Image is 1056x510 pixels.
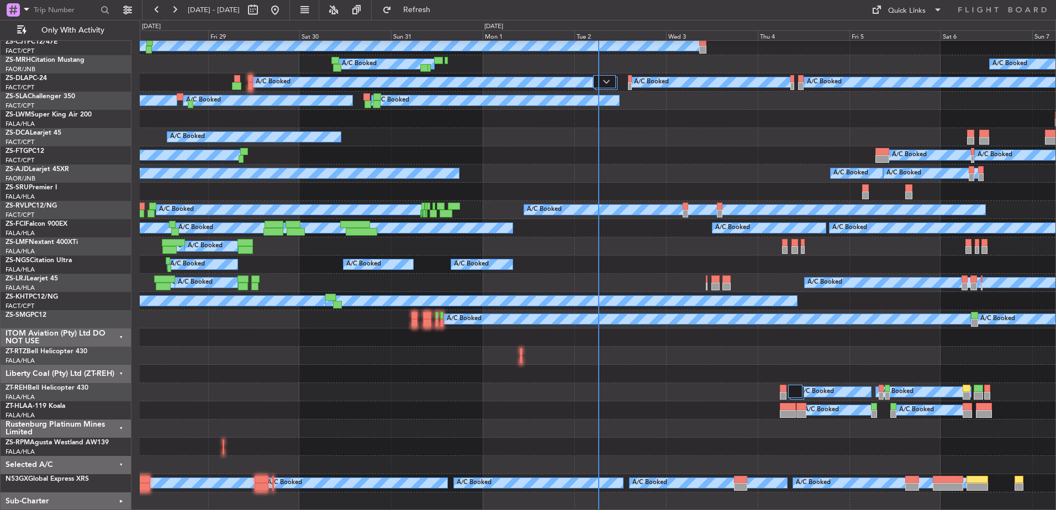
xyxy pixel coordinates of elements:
[6,275,58,282] a: ZS-LRJLearjet 45
[6,148,28,155] span: ZS-FTG
[178,220,213,236] div: A/C Booked
[170,256,205,273] div: A/C Booked
[941,30,1032,40] div: Sat 6
[391,30,483,40] div: Sun 31
[6,411,35,419] a: FALA/HLA
[603,79,610,84] img: arrow-gray.svg
[6,403,28,410] span: ZT-HLA
[6,448,35,456] a: FALA/HLA
[6,294,29,300] span: ZS-KHT
[6,47,34,55] a: FACT/CPT
[6,148,44,155] a: ZS-FTGPC12
[574,30,666,40] div: Tue 2
[6,130,61,136] a: ZS-DCALearjet 45
[6,57,31,63] span: ZS-MRH
[6,65,35,73] a: FAOR/JNB
[6,184,29,191] span: ZS-SRU
[6,174,35,183] a: FAOR/JNB
[6,83,34,92] a: FACT/CPT
[6,284,35,292] a: FALA/HLA
[6,348,87,355] a: ZT-RTZBell Helicopter 430
[888,6,926,17] div: Quick Links
[6,221,25,227] span: ZS-FCI
[457,475,492,491] div: A/C Booked
[208,30,300,40] div: Fri 29
[374,92,409,109] div: A/C Booked
[6,156,34,164] a: FACT/CPT
[6,93,75,100] a: ZS-SLAChallenger 350
[6,439,30,446] span: ZS-RPM
[632,475,667,491] div: A/C Booked
[6,203,57,209] a: ZS-RVLPC12/NG
[29,26,117,34] span: Only With Activity
[833,165,868,182] div: A/C Booked
[666,30,758,40] div: Wed 3
[527,201,562,218] div: A/C Booked
[807,274,842,291] div: A/C Booked
[6,102,34,110] a: FACT/CPT
[170,129,205,145] div: A/C Booked
[6,439,109,446] a: ZS-RPMAgusta Westland AW139
[188,238,223,254] div: A/C Booked
[992,56,1027,72] div: A/C Booked
[394,6,440,14] span: Refresh
[6,39,57,45] a: ZS-CJTPC12/47E
[879,384,914,400] div: A/C Booked
[6,476,28,482] span: N53GX
[758,30,849,40] div: Thu 4
[6,166,29,173] span: ZS-AJD
[483,30,574,40] div: Mon 1
[6,393,35,401] a: FALA/HLA
[346,256,381,273] div: A/C Booked
[12,22,120,39] button: Only With Activity
[6,111,92,118] a: ZS-LWMSuper King Air 200
[6,275,27,282] span: ZS-LRJ
[6,221,67,227] a: ZS-FCIFalcon 900EX
[6,385,88,391] a: ZT-REHBell Helicopter 430
[6,111,31,118] span: ZS-LWM
[6,476,89,482] a: N53GXGlobal Express XRS
[866,1,948,19] button: Quick Links
[899,402,934,418] div: A/C Booked
[6,203,28,209] span: ZS-RVL
[849,30,941,40] div: Fri 5
[892,147,927,163] div: A/C Booked
[6,39,27,45] span: ZS-CJT
[256,74,291,91] div: A/C Booked
[117,30,208,40] div: Thu 28
[6,239,29,246] span: ZS-LMF
[178,274,213,291] div: A/C Booked
[299,30,391,40] div: Sat 30
[6,348,27,355] span: ZT-RTZ
[142,22,161,31] div: [DATE]
[6,312,30,318] span: ZS-SMG
[377,1,443,19] button: Refresh
[832,220,867,236] div: A/C Booked
[6,130,30,136] span: ZS-DCA
[267,475,302,491] div: A/C Booked
[6,294,58,300] a: ZS-KHTPC12/NG
[6,75,29,82] span: ZS-DLA
[6,385,28,391] span: ZT-REH
[454,256,489,273] div: A/C Booked
[799,384,834,400] div: A/C Booked
[6,93,28,100] span: ZS-SLA
[6,265,35,274] a: FALA/HLA
[796,475,831,491] div: A/C Booked
[6,120,35,128] a: FALA/HLA
[6,193,35,201] a: FALA/HLA
[978,147,1012,163] div: A/C Booked
[804,402,839,418] div: A/C Booked
[886,165,921,182] div: A/C Booked
[6,312,46,318] a: ZS-SMGPC12
[159,201,194,218] div: A/C Booked
[6,357,35,365] a: FALA/HLA
[6,57,85,63] a: ZS-MRHCitation Mustang
[634,74,669,91] div: A/C Booked
[715,220,750,236] div: A/C Booked
[6,211,34,219] a: FACT/CPT
[6,247,35,256] a: FALA/HLA
[807,74,842,91] div: A/C Booked
[34,2,97,18] input: Trip Number
[6,257,72,264] a: ZS-NGSCitation Ultra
